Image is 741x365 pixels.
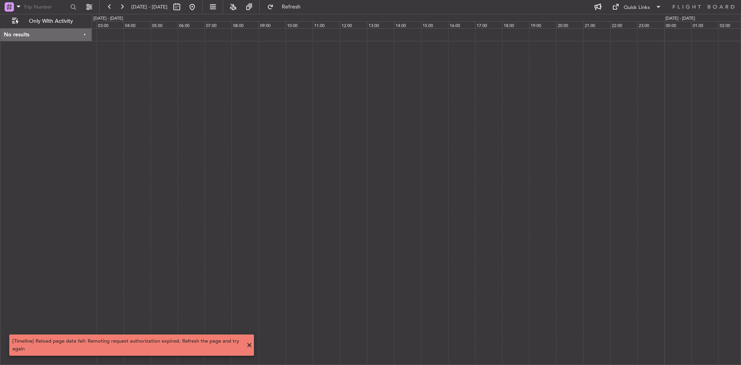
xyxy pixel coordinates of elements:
div: 22:00 [610,21,637,28]
div: 19:00 [529,21,556,28]
span: Refresh [275,4,308,10]
button: Only With Activity [8,15,84,27]
div: [DATE] - [DATE] [665,15,695,22]
div: 07:00 [205,21,232,28]
div: 01:00 [691,21,718,28]
span: [DATE] - [DATE] [131,3,167,10]
div: 17:00 [475,21,502,28]
div: [DATE] - [DATE] [93,15,123,22]
div: 08:00 [232,21,259,28]
div: 00:00 [664,21,691,28]
div: 16:00 [448,21,475,28]
div: 14:00 [394,21,421,28]
div: 13:00 [367,21,394,28]
div: 04:00 [123,21,151,28]
div: 11:00 [313,21,340,28]
div: 15:00 [421,21,448,28]
div: 06:00 [178,21,205,28]
input: Trip Number [24,1,68,13]
button: Quick Links [608,1,665,13]
div: 05:00 [151,21,178,28]
div: 09:00 [259,21,286,28]
div: Quick Links [624,4,650,12]
div: 12:00 [340,21,367,28]
button: Refresh [264,1,310,13]
div: 03:00 [96,21,123,28]
div: 21:00 [583,21,610,28]
div: [Timeline] Reload page data fail: Remoting request authorization expired. Refresh the page and tr... [12,338,242,353]
span: Only With Activity [20,19,81,24]
div: 23:00 [637,21,664,28]
div: 10:00 [286,21,313,28]
div: 18:00 [502,21,529,28]
div: 20:00 [556,21,583,28]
